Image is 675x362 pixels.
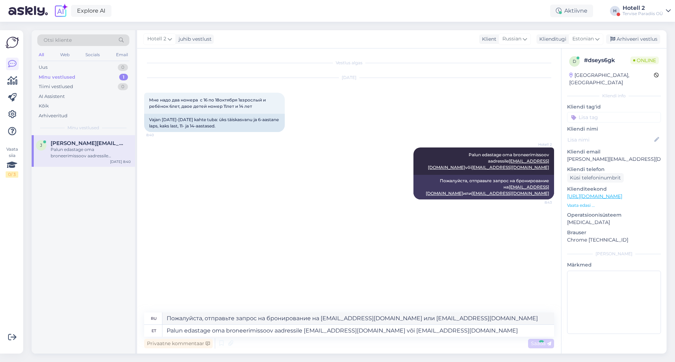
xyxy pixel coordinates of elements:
[118,83,128,90] div: 0
[502,35,521,43] span: Russian
[567,156,661,163] p: [PERSON_NAME][EMAIL_ADDRESS][DOMAIN_NAME]
[149,97,267,109] span: Мне надо два номера с 16 по 18октября 1взрослый и ребёнок 6лет, двое детей номер 11лет и 14 лет
[623,5,663,11] div: Hotell 2
[53,4,68,18] img: explore-ai
[567,148,661,156] p: Kliendi email
[572,35,594,43] span: Estonian
[630,57,659,64] span: Online
[567,166,661,173] p: Kliendi telefon
[567,211,661,219] p: Operatsioonisüsteem
[567,236,661,244] p: Chrome [TECHNICAL_ID]
[39,83,73,90] div: Tiimi vestlused
[144,60,554,66] div: Vestlus algas
[39,103,49,110] div: Kõik
[567,261,661,269] p: Märkmed
[115,50,129,59] div: Email
[428,152,550,170] span: Palun edastage oma broneerimissoov aadressile või
[146,132,173,138] span: 8:40
[567,103,661,111] p: Kliendi tag'id
[6,36,19,49] img: Askly Logo
[44,37,72,44] span: Otsi kliente
[39,112,67,119] div: Arhiveeritud
[623,5,671,17] a: Hotell 2Tervise Paradiis OÜ
[118,64,128,71] div: 0
[71,5,111,17] a: Explore AI
[6,171,18,178] div: 0 / 3
[144,114,285,132] div: Vajan [DATE]-[DATE] kahte tuba: üks täiskasvanu ja 6-aastane laps, kaks last, 11- ja 14-aastased.
[567,251,661,257] div: [PERSON_NAME]
[567,193,622,199] a: [URL][DOMAIN_NAME]
[40,143,42,148] span: j
[479,35,496,43] div: Klient
[144,74,554,81] div: [DATE]
[567,219,661,226] p: [MEDICAL_DATA]
[471,165,549,170] a: [EMAIL_ADDRESS][DOMAIN_NAME]
[569,72,654,86] div: [GEOGRAPHIC_DATA], [GEOGRAPHIC_DATA]
[567,185,661,193] p: Klienditeekond
[51,146,131,159] div: Palun edastage oma broneerimissoov aadressile [EMAIL_ADDRESS][DOMAIN_NAME] või [EMAIL_ADDRESS][DO...
[567,229,661,236] p: Brauser
[84,50,101,59] div: Socials
[584,56,630,65] div: # dseys6gk
[471,191,549,196] a: [EMAIL_ADDRESS][DOMAIN_NAME]
[147,35,166,43] span: Hotell 2
[567,202,661,209] p: Vaata edasi ...
[526,200,552,205] span: 8:43
[413,175,554,199] div: Пожалуйста, отправьте запрос на бронирование на или
[110,159,131,164] div: [DATE] 8:40
[610,6,620,16] div: H
[606,34,660,44] div: Arhiveeri vestlus
[119,74,128,81] div: 1
[176,35,212,43] div: juhib vestlust
[526,142,552,147] span: Hotell 2
[59,50,71,59] div: Web
[37,50,45,59] div: All
[536,35,566,43] div: Klienditugi
[6,146,18,178] div: Vaata siia
[567,125,661,133] p: Kliendi nimi
[567,136,653,144] input: Lisa nimi
[573,59,576,64] span: d
[39,64,47,71] div: Uus
[39,93,65,100] div: AI Assistent
[623,11,663,17] div: Tervise Paradiis OÜ
[39,74,75,81] div: Minu vestlused
[67,125,99,131] span: Minu vestlused
[567,173,624,183] div: Küsi telefoninumbrit
[567,112,661,123] input: Lisa tag
[51,140,124,146] span: jelena.krasnikova@mail.ru
[567,93,661,99] div: Kliendi info
[550,5,593,17] div: Aktiivne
